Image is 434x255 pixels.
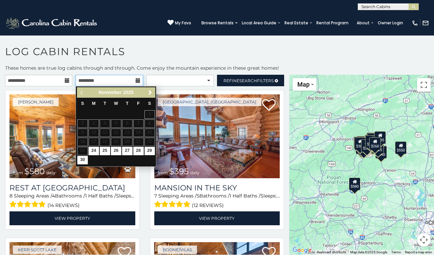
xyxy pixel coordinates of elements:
[154,192,280,210] div: Sleeping Areas / Bathrooms / Sleeps:
[154,94,280,178] img: Mansion In The Sky
[133,147,144,155] a: 28
[375,146,387,159] div: $240
[238,18,280,28] a: Local Area Guide
[13,98,59,106] a: [PERSON_NAME]
[354,137,365,149] div: $295
[217,75,284,86] a: RefineSearchFilters
[111,147,121,155] a: 26
[361,139,373,152] div: $230
[154,193,157,199] span: 7
[354,137,366,150] div: $305
[137,101,140,106] span: Friday
[114,101,118,106] span: Wednesday
[148,101,151,106] span: Saturday
[239,78,257,83] span: Search
[356,136,368,149] div: $395
[395,141,407,154] div: $550
[146,88,154,97] a: Next
[13,246,62,254] a: Kerr Scott Lake
[223,78,274,83] span: Refine Filters
[192,201,224,210] span: (12 reviews)
[374,131,386,144] div: $235
[293,78,316,91] button: Change map style
[365,135,377,148] div: $210
[158,98,261,106] a: [GEOGRAPHIC_DATA], [GEOGRAPHIC_DATA]
[144,147,155,155] a: 29
[405,250,432,254] a: Report a map error
[367,133,378,145] div: $320
[412,20,418,26] img: phone-regular-white.png
[175,20,191,26] span: My Favs
[281,18,312,28] a: Real Estate
[154,211,280,225] a: View Property
[417,78,431,92] button: Toggle fullscreen view
[190,170,200,175] span: daily
[132,193,138,199] span: 20
[197,193,199,199] span: 5
[198,18,237,28] a: Browse Rentals
[123,90,134,95] span: 2025
[88,147,99,155] a: 24
[5,16,99,30] img: White-1-2.png
[9,183,135,192] a: Rest at [GEOGRAPHIC_DATA]
[92,101,96,106] span: Monday
[349,178,360,190] div: $580
[100,147,110,155] a: 25
[417,233,431,247] button: Map camera controls
[9,94,135,178] a: Rest at Mountain Crest from $580 daily
[167,20,191,26] a: My Favs
[369,137,381,150] div: $260
[77,156,88,164] a: 30
[350,250,387,254] span: Map data ©2025 Google
[126,101,129,106] span: Thursday
[147,90,153,95] span: Next
[99,90,122,95] span: November
[9,94,135,178] img: Rest at Mountain Crest
[291,246,313,255] a: Open this area in Google Maps (opens a new window)
[158,246,197,254] a: Boone/Vilas
[24,166,45,176] span: $580
[317,250,346,255] button: Keyboard shortcuts
[391,250,401,254] a: Terms (opens in new tab)
[9,193,13,199] span: 8
[230,193,260,199] span: 1 Half Baths /
[169,166,189,176] span: $395
[13,170,23,175] span: from
[47,201,80,210] span: (14 reviews)
[422,20,429,26] img: mail-regular-white.png
[9,192,135,210] div: Sleeping Areas / Bathrooms / Sleeps:
[158,170,168,175] span: from
[154,94,280,178] a: Mansion In The Sky from $395 daily
[85,193,116,199] span: 1 Half Baths /
[46,170,56,175] span: daily
[122,147,133,155] a: 27
[154,183,280,192] a: Mansion In The Sky
[374,18,407,28] a: Owner Login
[291,246,313,255] img: Google
[367,133,379,146] div: $255
[81,101,84,106] span: Sunday
[313,18,352,28] a: Rental Program
[262,98,276,113] a: Add to favorites
[52,193,55,199] span: 4
[297,81,310,88] span: Map
[353,18,373,28] a: About
[9,211,135,225] a: View Property
[104,101,106,106] span: Tuesday
[372,141,384,154] div: $325
[9,183,135,192] h3: Rest at Mountain Crest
